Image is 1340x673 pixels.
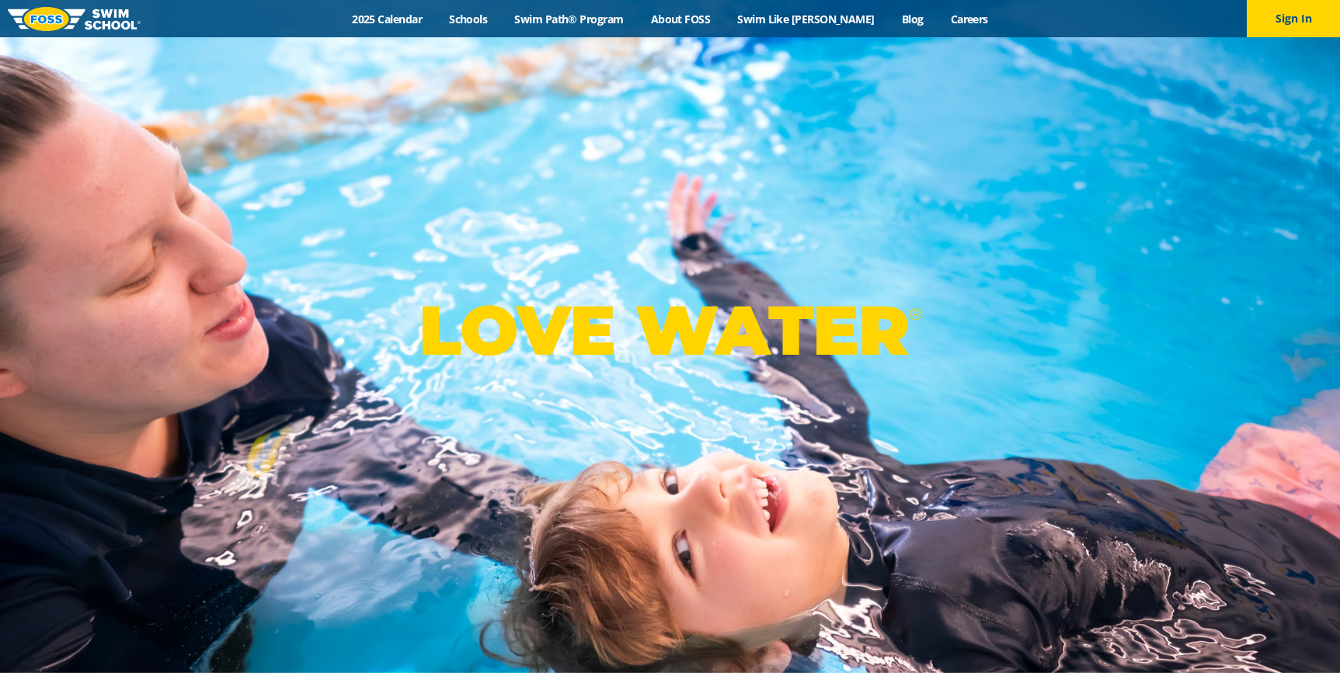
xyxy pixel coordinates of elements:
a: Swim Path® Program [501,12,637,26]
sup: ® [909,304,921,324]
p: LOVE WATER [419,289,921,372]
a: Swim Like [PERSON_NAME] [724,12,889,26]
a: Blog [888,12,937,26]
a: 2025 Calendar [339,12,436,26]
a: About FOSS [637,12,724,26]
a: Careers [937,12,1001,26]
a: Schools [436,12,501,26]
img: FOSS Swim School Logo [8,7,141,31]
